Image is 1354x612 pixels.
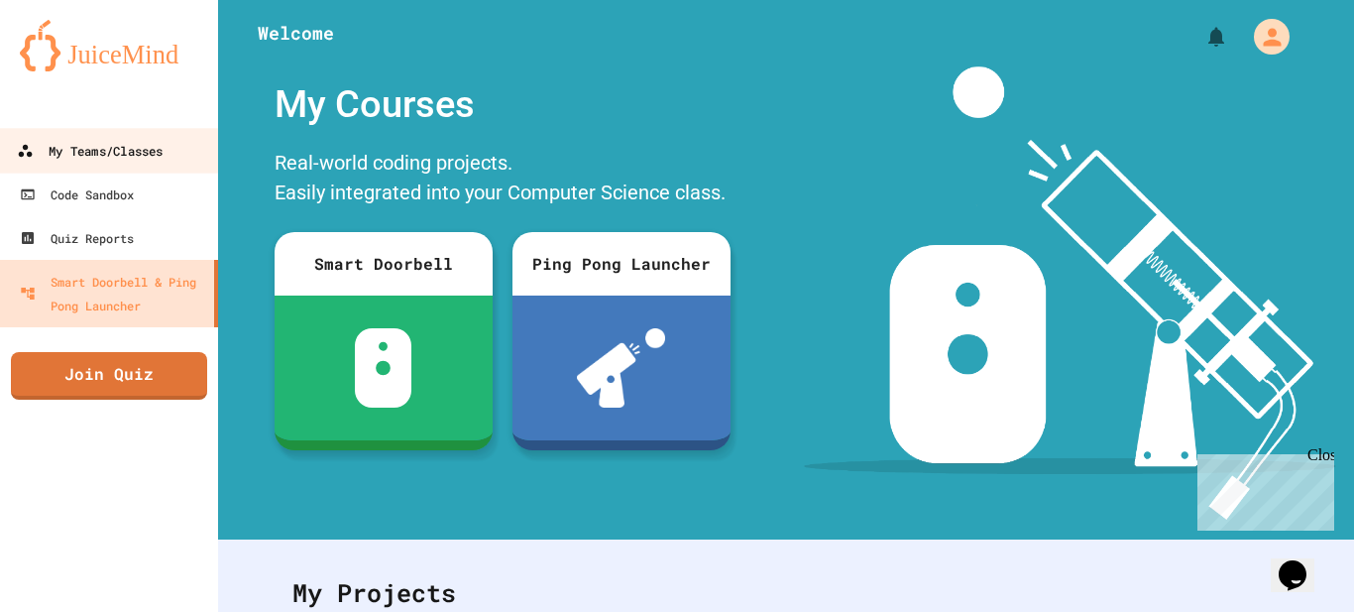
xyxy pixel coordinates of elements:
[804,66,1335,520] img: banner-image-my-projects.png
[17,139,163,164] div: My Teams/Classes
[11,352,207,400] a: Join Quiz
[8,8,137,126] div: Chat with us now!Close
[355,328,411,408] img: sdb-white.svg
[20,20,198,71] img: logo-orange.svg
[20,226,134,250] div: Quiz Reports
[1168,20,1233,54] div: My Notifications
[265,66,740,143] div: My Courses
[275,232,493,296] div: Smart Doorbell
[512,232,731,296] div: Ping Pong Launcher
[577,328,665,408] img: ppl-with-ball.png
[1233,14,1295,60] div: My Account
[1271,533,1334,592] iframe: chat widget
[1189,446,1334,531] iframe: chat widget
[20,270,206,317] div: Smart Doorbell & Ping Pong Launcher
[20,183,134,206] div: Code Sandbox
[265,143,740,217] div: Real-world coding projects. Easily integrated into your Computer Science class.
